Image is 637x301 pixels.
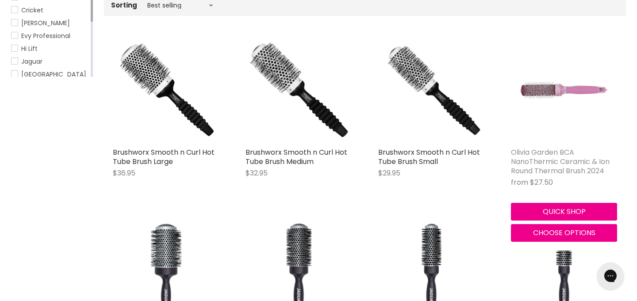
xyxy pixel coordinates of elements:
[511,74,617,106] img: Olivia Garden BCA NanoThermic Ceramic & Ion Round Thermal Brush 2024
[511,37,617,143] a: Olivia Garden BCA NanoThermic Ceramic & Ion Round Thermal Brush 2024
[511,203,617,221] button: Quick shop
[11,18,89,28] a: Denman
[11,5,89,15] a: Cricket
[21,19,70,27] span: [PERSON_NAME]
[533,228,595,238] span: Choose options
[378,147,480,167] a: Brushworx Smooth n Curl Hot Tube Brush Small
[511,147,610,176] a: Olivia Garden BCA NanoThermic Ceramic & Ion Round Thermal Brush 2024
[21,6,43,15] span: Cricket
[11,31,89,41] a: Evy Professional
[21,70,86,79] span: [GEOGRAPHIC_DATA]
[246,37,352,143] img: Brushworx Smooth n Curl Hot Tube Brush Medium
[378,168,400,178] span: $29.95
[11,57,89,66] a: Jaguar
[21,44,38,53] span: Hi Lift
[21,57,42,66] span: Jaguar
[246,168,268,178] span: $32.95
[113,37,219,143] img: Brushworx Smooth n Curl Hot Tube Brush Large
[11,44,89,53] a: Hi Lift
[511,224,617,242] button: Choose options
[21,31,70,40] span: Evy Professional
[378,37,484,143] img: Brushworx Smooth n Curl Hot Tube Brush Small
[113,147,215,167] a: Brushworx Smooth n Curl Hot Tube Brush Large
[530,177,553,187] span: $27.50
[593,259,628,292] iframe: Gorgias live chat messenger
[511,177,528,187] span: from
[113,168,135,178] span: $36.95
[11,69,89,79] a: Keratin Complex
[246,147,347,167] a: Brushworx Smooth n Curl Hot Tube Brush Medium
[111,1,137,9] label: Sorting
